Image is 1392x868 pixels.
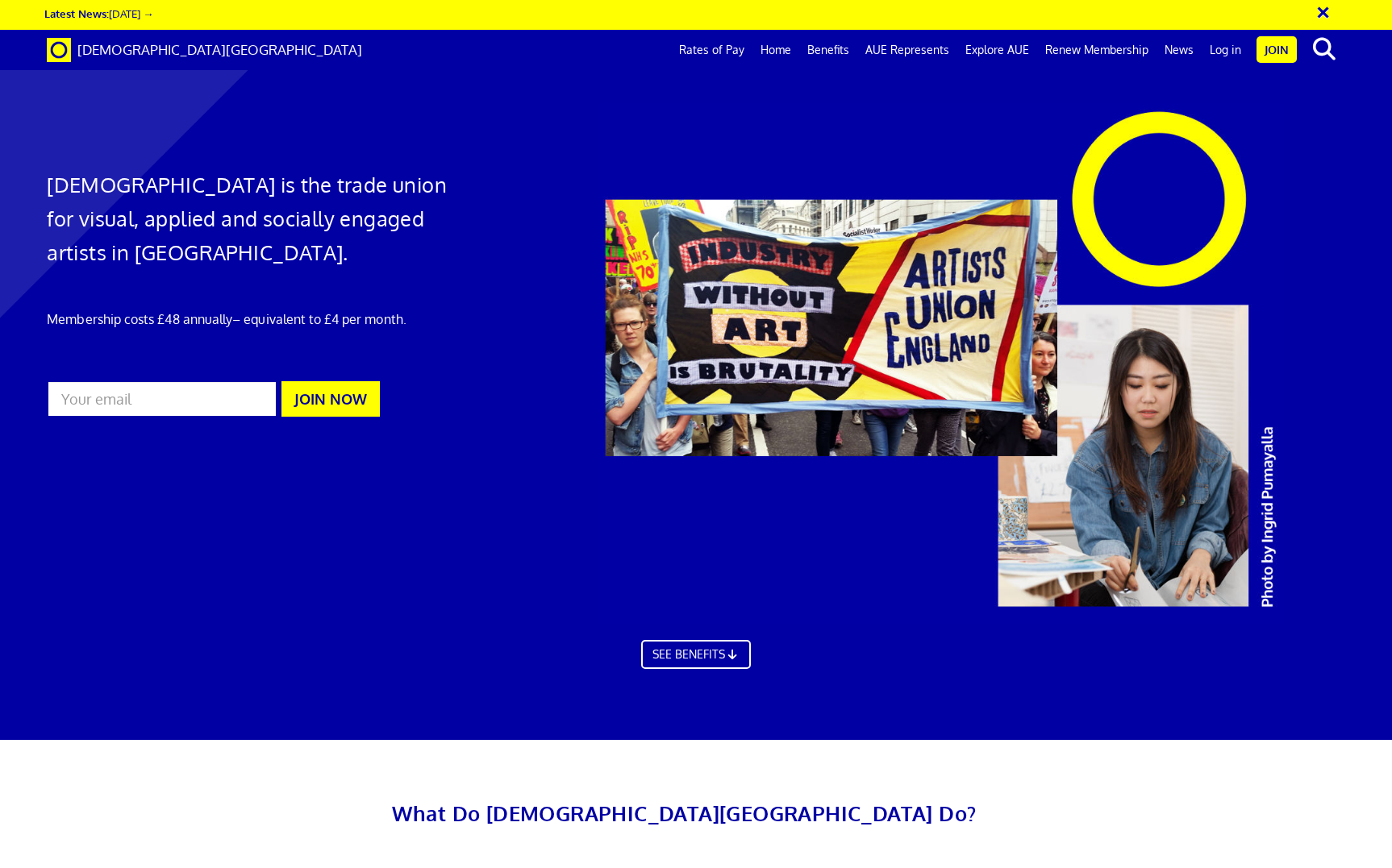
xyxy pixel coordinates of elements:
a: Renew Membership [1037,30,1157,70]
a: SEE BENEFITS [641,640,751,669]
a: Log in [1202,30,1249,70]
a: Join [1257,36,1297,63]
a: Benefits [799,30,857,70]
a: Rates of Pay [671,30,752,70]
h1: [DEMOGRAPHIC_DATA] is the trade union for visual, applied and socially engaged artists in [GEOGRA... [47,168,464,269]
a: Explore AUE [957,30,1037,70]
a: Home [752,30,799,70]
button: JOIN NOW [281,381,380,417]
input: Your email [47,380,277,417]
a: Latest News:[DATE] → [44,6,153,20]
a: News [1157,30,1202,70]
strong: Latest News: [44,6,109,20]
span: [DEMOGRAPHIC_DATA][GEOGRAPHIC_DATA] [77,41,362,58]
button: search [1300,32,1349,66]
a: Brand [DEMOGRAPHIC_DATA][GEOGRAPHIC_DATA] [35,30,374,70]
a: AUE Represents [857,30,957,70]
h2: What Do [DEMOGRAPHIC_DATA][GEOGRAPHIC_DATA] Do? [155,796,1212,830]
p: Membership costs £48 annually – equivalent to £4 per month. [47,309,464,329]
